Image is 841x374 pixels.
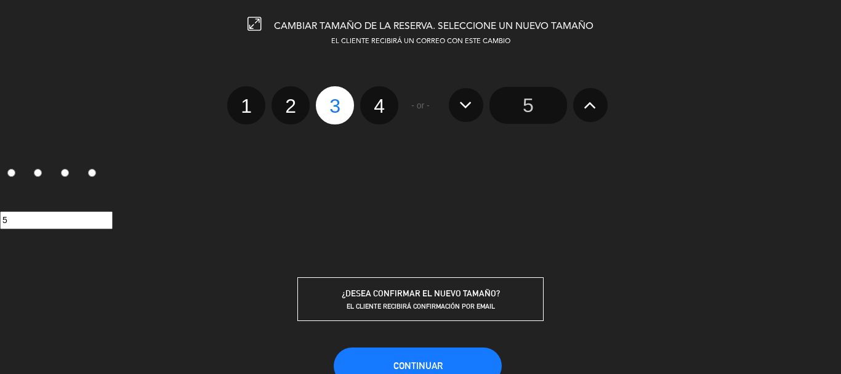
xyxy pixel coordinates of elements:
label: 4 [81,163,108,184]
span: - or - [411,99,430,113]
input: 2 [34,169,42,177]
label: 3 [54,163,81,184]
label: 2 [27,163,54,184]
input: 4 [88,169,96,177]
span: EL CLIENTE RECIBIRÁ UN CORREO CON ESTE CAMBIO [331,38,510,45]
input: 3 [61,169,69,177]
label: 3 [316,86,354,124]
label: 1 [227,86,265,124]
span: Continuar [393,360,443,371]
span: EL CLIENTE RECIBIRÁ CONFIRMACIÓN POR EMAIL [347,302,495,311]
label: 2 [272,86,310,124]
span: ¿DESEA CONFIRMAR EL NUEVO TAMAÑO? [342,288,500,298]
span: CAMBIAR TAMAÑO DE LA RESERVA. SELECCIONE UN NUEVO TAMAÑO [274,22,594,31]
label: 4 [360,86,398,124]
input: 1 [7,169,15,177]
